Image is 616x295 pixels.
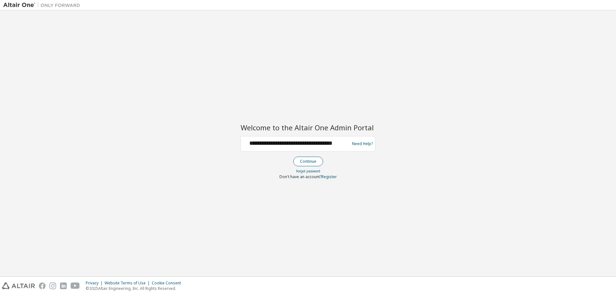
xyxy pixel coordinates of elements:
img: youtube.svg [71,282,80,289]
div: Website Terms of Use [105,281,152,286]
img: facebook.svg [39,282,46,289]
a: Forgot password [296,169,320,173]
h2: Welcome to the Altair One Admin Portal [241,123,375,132]
a: Need Help? [352,143,373,144]
div: Privacy [86,281,105,286]
img: instagram.svg [49,282,56,289]
div: Cookie Consent [152,281,185,286]
p: © 2025 Altair Engineering, Inc. All Rights Reserved. [86,286,185,291]
button: Continue [293,157,323,166]
img: altair_logo.svg [2,282,35,289]
a: Register [321,174,337,179]
img: Altair One [3,2,83,8]
span: Don't have an account? [279,174,321,179]
img: linkedin.svg [60,282,67,289]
